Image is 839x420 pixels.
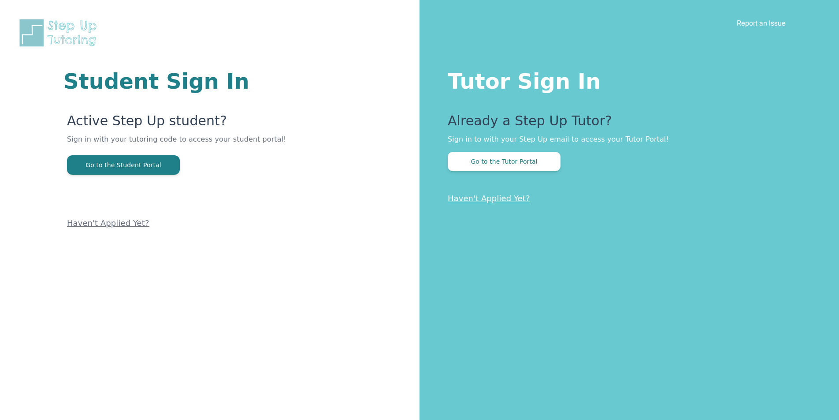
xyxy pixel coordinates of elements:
[448,113,804,134] p: Already a Step Up Tutor?
[67,218,149,228] a: Haven't Applied Yet?
[67,113,314,134] p: Active Step Up student?
[67,134,314,155] p: Sign in with your tutoring code to access your student portal!
[448,152,561,171] button: Go to the Tutor Portal
[67,155,180,175] button: Go to the Student Portal
[448,67,804,92] h1: Tutor Sign In
[737,19,786,27] a: Report an Issue
[448,134,804,145] p: Sign in to with your Step Up email to access your Tutor Portal!
[63,71,314,92] h1: Student Sign In
[448,194,530,203] a: Haven't Applied Yet?
[448,157,561,165] a: Go to the Tutor Portal
[18,18,102,48] img: Step Up Tutoring horizontal logo
[67,161,180,169] a: Go to the Student Portal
